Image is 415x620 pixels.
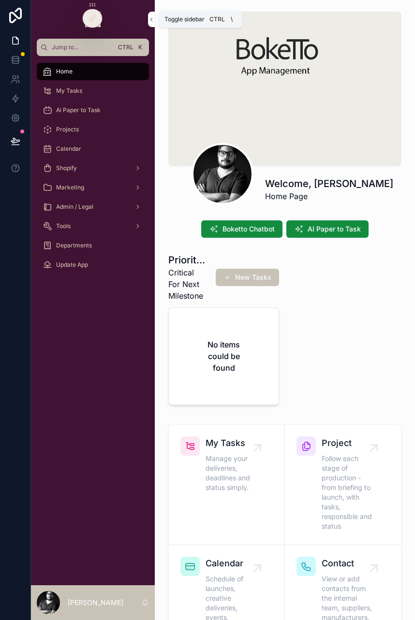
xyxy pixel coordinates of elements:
[56,145,81,153] span: Calendar
[37,140,149,158] a: Calendar
[201,220,282,238] button: Boketto Chatbot
[56,222,71,230] span: Tools
[37,179,149,196] a: Marketing
[37,237,149,254] a: Departments
[208,14,226,24] span: Ctrl
[37,39,149,56] button: Jump to...CtrlK
[308,224,361,234] span: AI Paper to Task
[206,436,257,450] span: My Tasks
[68,598,123,607] p: [PERSON_NAME]
[117,43,134,52] span: Ctrl
[31,56,155,286] div: scrollable content
[200,339,248,374] h2: No items could be found
[56,184,84,191] span: Marketing
[37,101,149,119] a: Ai Paper to Task
[206,557,257,570] span: Calendar
[56,68,73,75] span: Home
[52,43,113,51] span: Jump to...
[286,220,369,238] button: AI Paper to Task
[164,15,205,23] span: Toggle sidebar
[56,126,79,133] span: Projects
[56,106,101,114] span: Ai Paper to Task
[206,454,257,492] span: Manage your deliveries, deadlines and status simply.
[56,203,93,211] span: Admin / Legal
[136,43,144,51] span: K
[216,269,279,286] button: New Tasks
[37,63,149,80] a: Home
[222,224,275,234] span: Boketto Chatbot
[228,15,236,23] span: \
[265,177,393,190] h1: Welcome, [PERSON_NAME]
[56,242,92,249] span: Departments
[37,121,149,138] a: Projects
[37,82,149,100] a: My Tasks
[56,164,77,172] span: Shopify
[37,159,149,177] a: Shopify
[322,454,374,531] span: Follow each stage of production - from briefing to launch, with tasks, responsible and status
[168,253,207,267] h1: Priorities
[285,425,401,545] a: ProjectFollow each stage of production - from briefing to launch, with tasks, responsible and status
[37,256,149,274] a: Update App
[37,198,149,216] a: Admin / Legal
[265,190,393,202] span: Home Page
[169,425,285,545] a: My TasksManage your deliveries, deadlines and status simply.
[37,217,149,235] a: Tools
[56,261,88,269] span: Update App
[56,87,82,95] span: My Tasks
[322,436,374,450] span: Project
[168,267,207,302] span: Critical For Next Milestone
[322,557,374,570] span: Contact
